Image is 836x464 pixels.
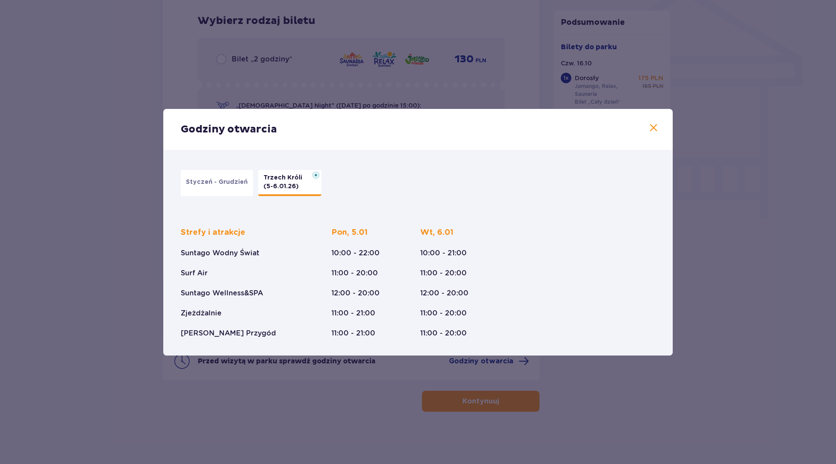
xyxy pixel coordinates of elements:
[181,268,208,278] p: Surf Air
[181,248,260,258] p: Suntago Wodny Świat
[331,268,378,278] p: 11:00 - 20:00
[331,248,380,258] p: 10:00 - 22:00
[420,308,467,318] p: 11:00 - 20:00
[331,288,380,298] p: 12:00 - 20:00
[263,173,307,182] p: Trzech Króli
[181,123,277,136] p: Godziny otwarcia
[420,288,469,298] p: 12:00 - 20:00
[258,170,321,196] button: Trzech Króli(5-6.01.26)
[181,227,245,238] p: Strefy i atrakcje
[181,288,263,298] p: Suntago Wellness&SPA
[186,178,248,186] p: Styczeń - Grudzień
[420,329,467,338] p: 11:00 - 20:00
[420,227,453,238] p: Wt, 6.01
[420,248,467,258] p: 10:00 - 21:00
[181,308,222,318] p: Zjeżdżalnie
[263,182,299,191] p: (5-6.01.26)
[181,170,253,196] button: Styczeń - Grudzień
[420,268,467,278] p: 11:00 - 20:00
[181,329,276,338] p: [PERSON_NAME] Przygód
[331,308,375,318] p: 11:00 - 21:00
[331,329,375,338] p: 11:00 - 21:00
[331,227,367,238] p: Pon, 5.01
